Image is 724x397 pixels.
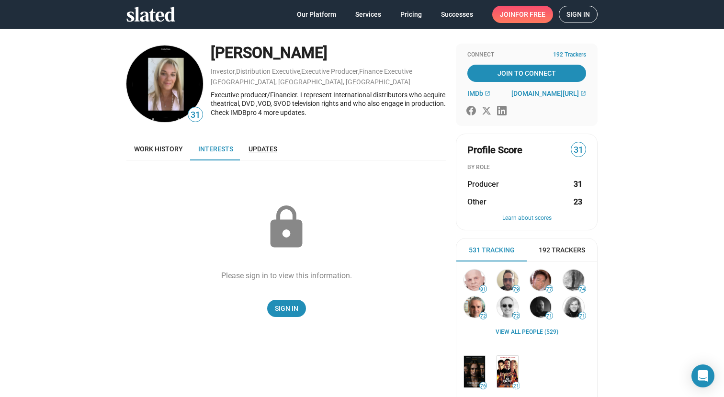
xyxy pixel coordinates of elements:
[348,6,389,23] a: Services
[497,270,518,291] img: Greg Silverman
[480,313,486,319] span: 72
[464,356,485,387] img: Official Secrets
[513,383,520,389] span: 21
[467,90,483,97] span: IMDb
[211,68,235,75] a: Investor
[359,68,412,75] a: Finance Executive
[300,69,301,75] span: ,
[467,51,586,59] div: Connect
[500,6,545,23] span: Join
[511,90,579,97] span: [DOMAIN_NAME][URL]
[469,65,584,82] span: Join To Connect
[469,246,515,255] span: 531 Tracking
[358,69,359,75] span: ,
[480,286,486,292] span: 81
[580,91,586,96] mat-icon: open_in_new
[579,286,586,292] span: 74
[433,6,481,23] a: Successes
[530,296,551,318] img: Dan Romer
[467,65,586,82] a: Join To Connect
[574,197,582,207] strong: 23
[262,204,310,251] mat-icon: lock
[355,6,381,23] span: Services
[464,296,485,318] img: Joseph S. DeBeasi
[221,271,352,281] div: Please sign in to view this information.
[467,90,490,97] a: IMDb
[249,145,277,153] span: Updates
[441,6,473,23] span: Successes
[241,137,285,160] a: Updates
[492,6,553,23] a: Joinfor free
[691,364,714,387] div: Open Intercom Messenger
[513,313,520,319] span: 72
[134,145,183,153] span: Work history
[275,300,298,317] span: Sign In
[301,68,358,75] a: Executive Producer
[236,68,300,75] a: Distribution Executive
[464,270,485,291] img: David Watkins
[211,78,410,86] a: [GEOGRAPHIC_DATA], [GEOGRAPHIC_DATA], [GEOGRAPHIC_DATA]
[513,286,520,292] span: 79
[297,6,336,23] span: Our Platform
[530,270,551,291] img: peter safran
[559,6,598,23] a: Sign in
[467,144,522,157] span: Profile Score
[480,383,486,389] span: 76
[191,137,241,160] a: Interests
[515,6,545,23] span: for free
[496,329,558,336] a: View all People (529)
[400,6,422,23] span: Pricing
[497,356,518,387] img: The Vault
[563,270,584,291] img: Bruce Wayne Gillies
[485,91,490,96] mat-icon: open_in_new
[579,313,586,319] span: 71
[126,45,203,122] img: julie kroll
[211,91,446,117] div: Executive producer/Financier. I represent International distributors who acquire theatrical, DVD ...
[235,69,236,75] span: ,
[467,164,586,171] div: BY ROLE
[495,354,520,389] a: The Vault
[126,137,191,160] a: Work history
[289,6,344,23] a: Our Platform
[539,246,585,255] span: 192 Trackers
[511,90,586,97] a: [DOMAIN_NAME][URL]
[574,179,582,189] strong: 31
[267,300,306,317] a: Sign In
[467,179,499,189] span: Producer
[497,296,518,318] img: Hans Ritter
[546,286,553,292] span: 77
[462,354,487,389] a: Official Secrets
[563,296,584,318] img: Susan Glatzer
[467,197,486,207] span: Other
[571,144,586,157] span: 31
[188,109,203,122] span: 31
[211,43,446,63] div: [PERSON_NAME]
[546,313,553,319] span: 71
[467,215,586,222] button: Learn about scores
[566,6,590,23] span: Sign in
[393,6,430,23] a: Pricing
[553,51,586,59] span: 192 Trackers
[198,145,233,153] span: Interests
